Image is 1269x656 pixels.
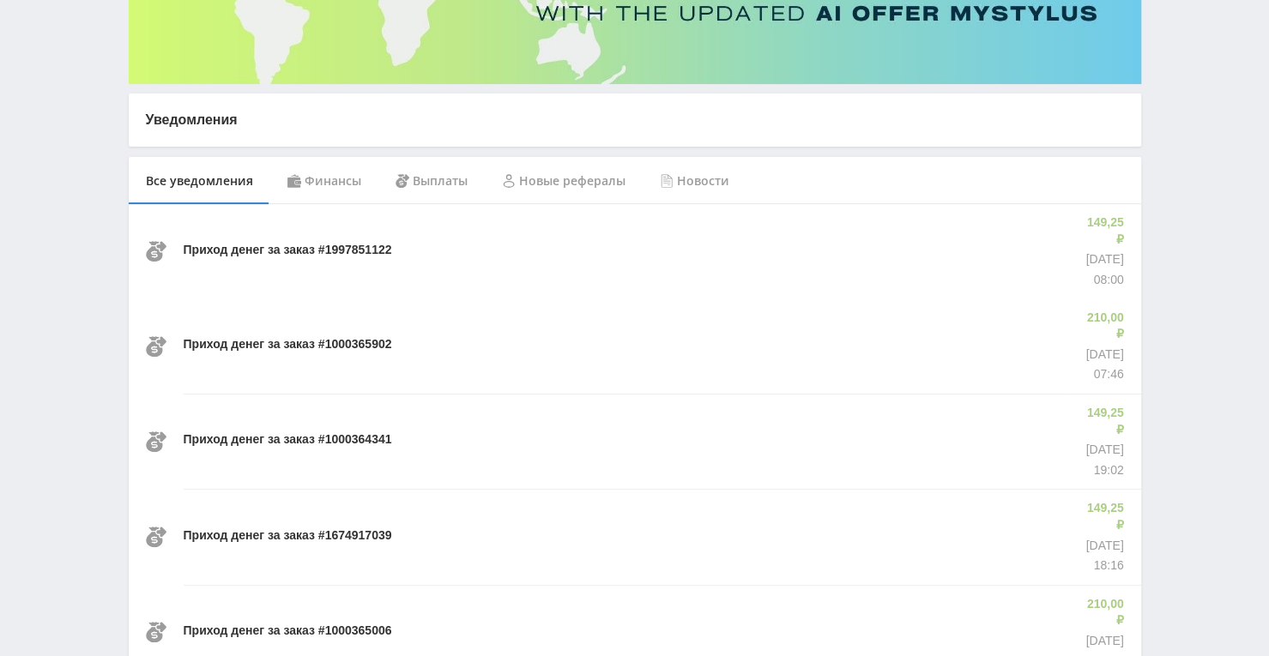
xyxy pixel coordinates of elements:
p: 18:16 [1082,557,1124,575]
div: Новости [643,157,746,205]
p: Приход денег за заказ #1000365006 [184,623,392,640]
p: 210,00 ₽ [1082,310,1124,343]
p: Приход денег за заказ #1000365902 [184,336,392,353]
p: 149,25 ₽ [1082,214,1124,248]
p: [DATE] [1082,633,1124,650]
p: 210,00 ₽ [1082,596,1124,629]
div: Выплаты [378,157,485,205]
div: Все уведомления [129,157,270,205]
p: 149,25 ₽ [1082,405,1124,438]
p: 07:46 [1082,366,1124,383]
p: Приход денег за заказ #1674917039 [184,527,392,545]
p: [DATE] [1082,442,1124,459]
p: [DATE] [1082,538,1124,555]
p: [DATE] [1082,251,1124,268]
div: Новые рефералы [485,157,643,205]
p: [DATE] [1082,346,1124,364]
p: 08:00 [1082,272,1124,289]
div: Финансы [270,157,378,205]
p: Приход денег за заказ #1997851122 [184,242,392,259]
p: Приход денег за заказ #1000364341 [184,431,392,448]
p: 19:02 [1082,462,1124,479]
p: 149,25 ₽ [1082,500,1124,533]
p: Уведомления [146,111,1124,129]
